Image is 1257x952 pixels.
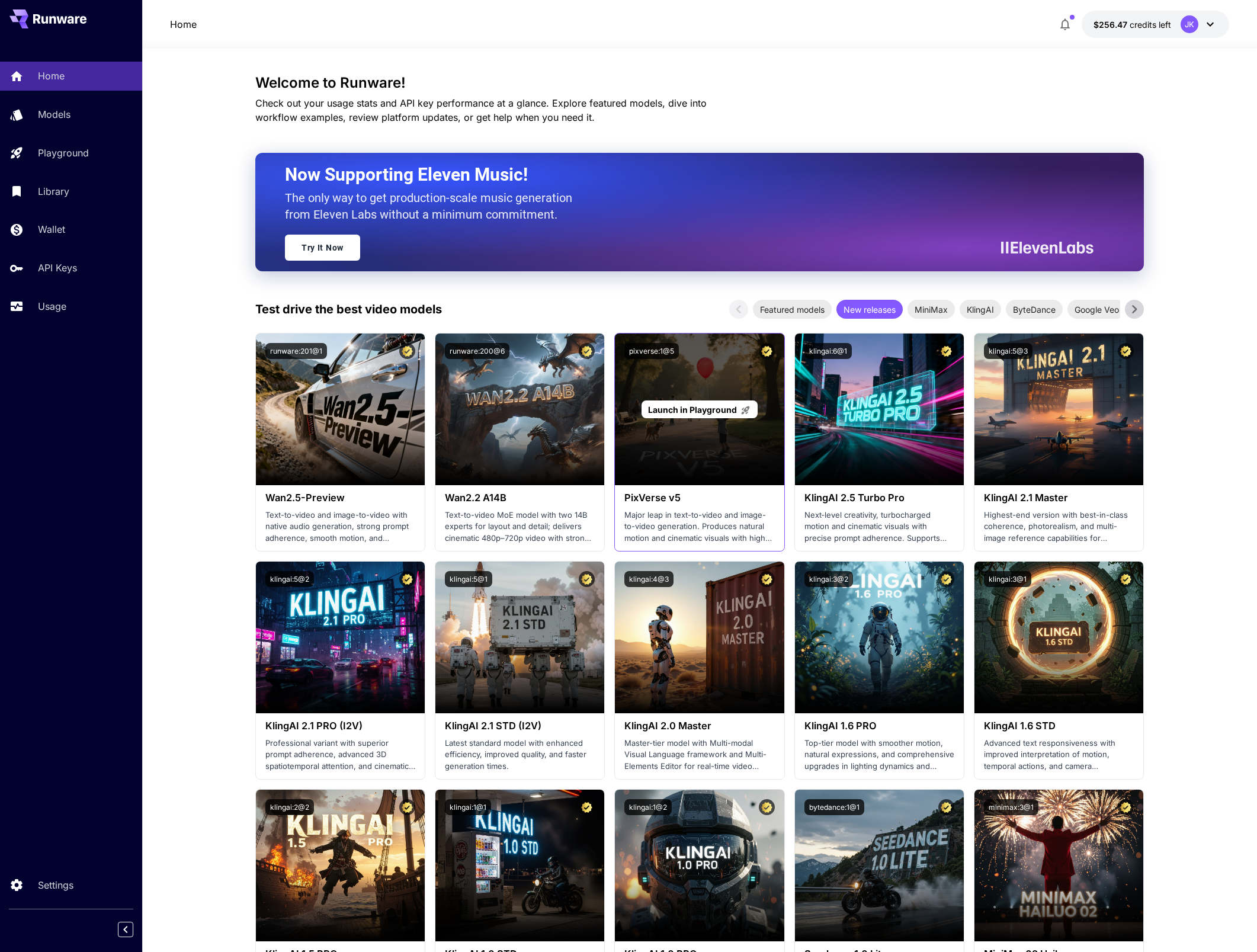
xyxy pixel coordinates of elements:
p: Test drive the best video models [255,300,442,318]
img: alt [435,562,604,713]
button: Certified Model – Vetted for best performance and includes a commercial license. [1118,343,1134,359]
h3: PixVerse v5 [624,492,774,504]
img: alt [256,790,425,941]
button: klingai:4@3 [624,571,674,587]
div: JK [1181,15,1198,33]
img: alt [256,334,425,485]
button: Collapse sidebar [118,922,133,937]
button: klingai:1@1 [445,799,491,815]
button: Certified Model – Vetted for best performance and includes a commercial license. [579,799,595,815]
button: klingai:5@2 [265,571,314,587]
button: Certified Model – Vetted for best performance and includes a commercial license. [399,571,415,587]
button: Certified Model – Vetted for best performance and includes a commercial license. [399,799,415,815]
p: Next‑level creativity, turbocharged motion and cinematic visuals with precise prompt adherence. S... [804,509,954,544]
button: runware:200@6 [445,343,509,359]
h3: Wan2.2 A14B [445,492,595,504]
button: Certified Model – Vetted for best performance and includes a commercial license. [759,571,775,587]
p: Wallet [38,222,65,236]
button: klingai:6@1 [804,343,852,359]
h3: KlingAI 2.5 Turbo Pro [804,492,954,504]
div: $256.46878 [1094,18,1171,31]
button: klingai:5@1 [445,571,492,587]
p: Professional variant with superior prompt adherence, advanced 3D spatiotemporal attention, and ci... [265,738,415,773]
p: Library [38,184,69,198]
button: Certified Model – Vetted for best performance and includes a commercial license. [579,343,595,359]
div: MiniMax [908,300,955,319]
h3: Wan2.5-Preview [265,492,415,504]
button: minimax:3@1 [984,799,1038,815]
a: Try It Now [285,235,360,261]
h3: Welcome to Runware! [255,75,1144,91]
img: alt [795,562,964,713]
img: alt [974,562,1143,713]
div: Featured models [753,300,832,319]
img: alt [256,562,425,713]
h3: KlingAI 2.1 PRO (I2V) [265,720,415,732]
button: Certified Model – Vetted for best performance and includes a commercial license. [1118,799,1134,815]
img: alt [795,790,964,941]
nav: breadcrumb [170,17,197,31]
p: Models [38,107,70,121]
button: pixverse:1@5 [624,343,679,359]
p: Home [38,69,65,83]
img: alt [435,790,604,941]
button: Certified Model – Vetted for best performance and includes a commercial license. [759,799,775,815]
button: Certified Model – Vetted for best performance and includes a commercial license. [759,343,775,359]
h3: KlingAI 2.1 Master [984,492,1134,504]
button: klingai:1@2 [624,799,672,815]
img: alt [974,334,1143,485]
p: Settings [38,878,73,892]
button: klingai:3@2 [804,571,853,587]
span: Check out your usage stats and API key performance at a glance. Explore featured models, dive int... [255,97,707,123]
a: Home [170,17,197,31]
span: credits left [1130,20,1171,30]
h3: KlingAI 1.6 PRO [804,720,954,732]
p: Text-to-video MoE model with two 14B experts for layout and detail; delivers cinematic 480p–720p ... [445,509,595,544]
button: Certified Model – Vetted for best performance and includes a commercial license. [938,571,954,587]
p: Text-to-video and image-to-video with native audio generation, strong prompt adherence, smooth mo... [265,509,415,544]
img: alt [435,334,604,485]
span: Google Veo [1067,303,1126,316]
p: Highest-end version with best-in-class coherence, photorealism, and multi-image reference capabil... [984,509,1134,544]
p: Master-tier model with Multi-modal Visual Language framework and Multi-Elements Editor for real-t... [624,738,774,773]
span: $256.47 [1094,20,1130,30]
button: runware:201@1 [265,343,327,359]
div: Collapse sidebar [127,919,142,940]
img: alt [974,790,1143,941]
span: Launch in Playground [648,405,737,415]
h3: KlingAI 2.0 Master [624,720,774,732]
span: ByteDance [1006,303,1063,316]
span: KlingAI [960,303,1001,316]
h3: KlingAI 2.1 STD (I2V) [445,720,595,732]
img: alt [795,334,964,485]
button: klingai:3@1 [984,571,1031,587]
p: Major leap in text-to-video and image-to-video generation. Produces natural motion and cinematic ... [624,509,774,544]
button: Certified Model – Vetted for best performance and includes a commercial license. [399,343,415,359]
button: klingai:5@3 [984,343,1032,359]
img: alt [615,562,784,713]
h2: Now Supporting Eleven Music! [285,164,1085,186]
p: Usage [38,299,66,313]
button: Certified Model – Vetted for best performance and includes a commercial license. [938,799,954,815]
p: API Keys [38,261,77,275]
a: Launch in Playground [642,400,757,419]
div: ByteDance [1006,300,1063,319]
p: Top-tier model with smoother motion, natural expressions, and comprehensive upgrades in lighting ... [804,738,954,773]
button: $256.46878JK [1082,11,1229,38]
button: klingai:2@2 [265,799,314,815]
p: Advanced text responsiveness with improved interpretation of motion, temporal actions, and camera... [984,738,1134,773]
p: The only way to get production-scale music generation from Eleven Labs without a minimum commitment. [285,190,581,223]
button: Certified Model – Vetted for best performance and includes a commercial license. [938,343,954,359]
img: alt [615,790,784,941]
p: Playground [38,146,89,160]
button: Certified Model – Vetted for best performance and includes a commercial license. [579,571,595,587]
button: Certified Model – Vetted for best performance and includes a commercial license. [1118,571,1134,587]
p: Latest standard model with enhanced efficiency, improved quality, and faster generation times. [445,738,595,773]
span: Featured models [753,303,832,316]
span: MiniMax [908,303,955,316]
div: Google Veo [1067,300,1126,319]
button: bytedance:1@1 [804,799,864,815]
span: New releases [836,303,903,316]
div: KlingAI [960,300,1001,319]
